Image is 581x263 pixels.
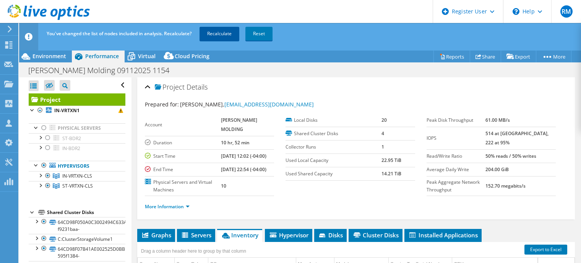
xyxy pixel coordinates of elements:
label: End Time [145,166,221,173]
span: ST-VRTXN-CLS [62,183,93,189]
label: Peak Disk Throughput [427,116,485,124]
b: [DATE] 22:54 (-04:00) [221,166,266,173]
span: Cloud Pricing [175,52,209,60]
label: Used Local Capacity [286,157,381,164]
b: 204.00 GiB [485,166,509,173]
b: 22.95 TiB [381,157,401,163]
span: Disks [318,231,343,239]
label: Duration [145,139,221,147]
b: 20 [381,117,387,123]
a: Recalculate [200,27,239,41]
b: 4 [381,130,384,137]
label: Physical Servers and Virtual Machines [145,178,221,194]
span: Hypervisor [269,231,308,239]
a: ST-VRTXN-CLS [29,181,125,191]
a: Physical Servers [29,123,125,133]
a: Reset [245,27,273,41]
span: IN-BDR2 [62,145,80,152]
label: Account [145,121,221,129]
b: 50% reads / 50% writes [485,153,536,159]
a: Hypervisors [29,161,125,171]
a: More Information [145,203,190,210]
a: 64CD98F050A0C3002494C633A73106B5-f9231baa- [29,217,125,234]
b: [PERSON_NAME] MOLDING [221,117,257,132]
h1: [PERSON_NAME] Molding 09112025 1154 [25,66,181,75]
a: Export to Excel [524,245,567,255]
div: Shared Cluster Disks [47,208,125,217]
span: Environment [32,52,66,60]
label: IOPS [427,134,485,142]
span: Virtual [138,52,156,60]
b: 514 at [GEOGRAPHIC_DATA], 222 at 95% [485,130,549,146]
a: C:ClusterStorageVolume1 [29,234,125,244]
label: Local Disks [286,116,381,124]
span: IN-VRTXN-CLS [62,173,92,179]
a: 64CD98F07B41AE002525D0BBBBA8F551-595f1384- [29,244,125,261]
label: Used Shared Capacity [286,170,381,178]
b: 14.21 TiB [381,170,401,177]
a: More [536,51,571,62]
a: IN-VRTXN1 [29,106,125,116]
span: Servers [181,231,211,239]
a: Reports [433,51,470,62]
span: Inventory [221,231,258,239]
a: IN-VRTXN-CLS [29,171,125,181]
label: Start Time [145,152,221,160]
a: Export [501,51,536,62]
b: 152.70 megabits/s [485,183,526,189]
a: IN-BDR2 [29,143,125,153]
label: Prepared for: [145,101,179,108]
div: Drag a column header here to group by that column [139,246,248,256]
a: [EMAIL_ADDRESS][DOMAIN_NAME] [224,101,314,108]
span: RM [560,5,573,18]
b: 1 [381,144,384,150]
b: IN-VRTXN1 [54,107,80,114]
span: Installed Applications [408,231,478,239]
a: ST-BDR2 [29,133,125,143]
a: Share [470,51,501,62]
span: Graphs [141,231,171,239]
label: Collector Runs [286,143,381,151]
label: Shared Cluster Disks [286,130,381,137]
b: [DATE] 12:02 (-04:00) [221,153,266,159]
label: Read/Write Ratio [427,152,485,160]
b: 10 hr, 52 min [221,139,250,146]
svg: \n [513,8,519,15]
span: Performance [85,52,119,60]
span: Details [187,82,208,91]
span: ST-BDR2 [62,135,81,142]
label: Peak Aggregate Network Throughput [427,178,485,194]
span: Project [155,83,185,91]
b: 61.00 MB/s [485,117,510,123]
span: Cluster Disks [352,231,399,239]
a: Project [29,93,125,106]
span: [PERSON_NAME], [180,101,314,108]
span: You've changed the list of nodes included in analysis. Recalculate? [47,30,192,37]
label: Average Daily Write [427,166,485,173]
b: 10 [221,183,226,189]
